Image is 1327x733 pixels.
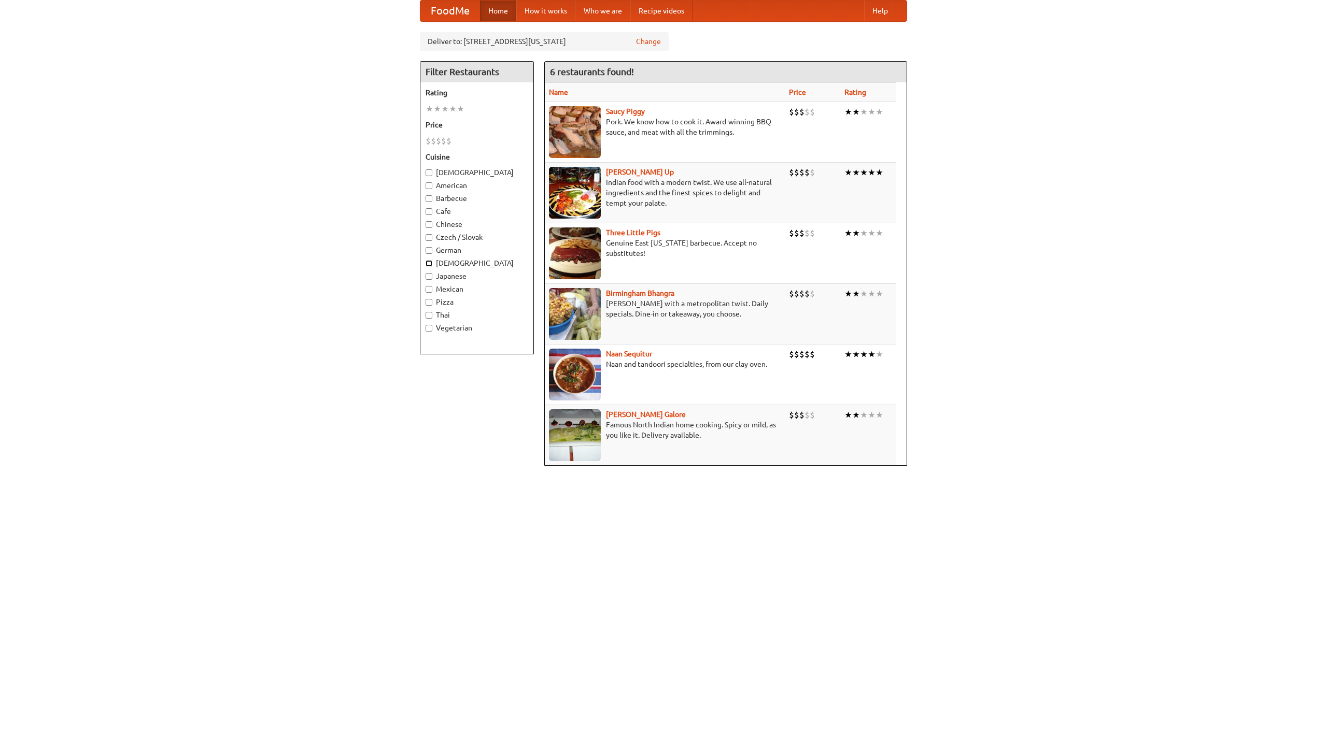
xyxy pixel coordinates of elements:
[868,288,876,299] li: ★
[804,167,810,178] li: $
[549,349,601,400] img: naansequitur.jpg
[426,208,432,215] input: Cafe
[426,195,432,202] input: Barbecue
[426,167,528,178] label: [DEMOGRAPHIC_DATA]
[789,227,794,239] li: $
[549,167,601,219] img: curryup.jpg
[868,106,876,118] li: ★
[844,288,852,299] li: ★
[549,177,781,208] p: Indian food with a modern twist. We use all-natural ingredients and the finest spices to delight ...
[799,227,804,239] li: $
[426,310,528,320] label: Thai
[426,88,528,98] h5: Rating
[860,227,868,239] li: ★
[794,106,799,118] li: $
[852,167,860,178] li: ★
[426,312,432,319] input: Thai
[426,219,528,229] label: Chinese
[575,1,630,21] a: Who we are
[876,409,883,421] li: ★
[844,227,852,239] li: ★
[426,234,432,241] input: Czech / Slovak
[426,221,432,228] input: Chinese
[436,135,441,147] li: $
[606,107,645,116] a: Saucy Piggy
[810,106,815,118] li: $
[420,32,669,51] div: Deliver to: [STREET_ADDRESS][US_STATE]
[794,288,799,299] li: $
[860,288,868,299] li: ★
[426,120,528,130] h5: Price
[606,350,652,358] a: Naan Sequitur
[549,117,781,137] p: Pork. We know how to cook it. Award-winning BBQ sauce, and meat with all the trimmings.
[426,247,432,254] input: German
[876,167,883,178] li: ★
[844,409,852,421] li: ★
[426,193,528,204] label: Barbecue
[433,103,441,114] li: ★
[852,349,860,360] li: ★
[789,167,794,178] li: $
[804,106,810,118] li: $
[852,227,860,239] li: ★
[426,299,432,306] input: Pizza
[606,289,674,297] a: Birmingham Bhangra
[549,88,568,96] a: Name
[426,232,528,242] label: Czech / Slovak
[426,180,528,191] label: American
[810,409,815,421] li: $
[876,106,883,118] li: ★
[549,359,781,369] p: Naan and tandoori specialties, from our clay oven.
[804,288,810,299] li: $
[549,409,601,461] img: currygalore.jpg
[549,298,781,319] p: [PERSON_NAME] with a metropolitan twist. Daily specials. Dine-in or takeaway, you choose.
[868,227,876,239] li: ★
[799,106,804,118] li: $
[810,167,815,178] li: $
[794,167,799,178] li: $
[549,238,781,258] p: Genuine East [US_STATE] barbecue. Accept no substitutes!
[550,67,634,77] ng-pluralize: 6 restaurants found!
[852,106,860,118] li: ★
[636,36,661,47] a: Change
[516,1,575,21] a: How it works
[794,409,799,421] li: $
[844,88,866,96] a: Rating
[441,103,449,114] li: ★
[799,349,804,360] li: $
[860,167,868,178] li: ★
[868,167,876,178] li: ★
[810,227,815,239] li: $
[606,228,660,237] b: Three Little Pigs
[799,288,804,299] li: $
[426,325,432,332] input: Vegetarian
[420,1,480,21] a: FoodMe
[789,106,794,118] li: $
[804,349,810,360] li: $
[876,349,883,360] li: ★
[789,349,794,360] li: $
[426,286,432,293] input: Mexican
[426,152,528,162] h5: Cuisine
[799,409,804,421] li: $
[480,1,516,21] a: Home
[799,167,804,178] li: $
[426,323,528,333] label: Vegetarian
[810,288,815,299] li: $
[426,258,528,268] label: [DEMOGRAPHIC_DATA]
[606,410,686,419] a: [PERSON_NAME] Galore
[860,106,868,118] li: ★
[441,135,446,147] li: $
[860,409,868,421] li: ★
[449,103,457,114] li: ★
[549,420,781,440] p: Famous North Indian home cooking. Spicy or mild, as you like it. Delivery available.
[844,167,852,178] li: ★
[630,1,693,21] a: Recipe videos
[860,349,868,360] li: ★
[457,103,464,114] li: ★
[804,409,810,421] li: $
[606,168,674,176] a: [PERSON_NAME] Up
